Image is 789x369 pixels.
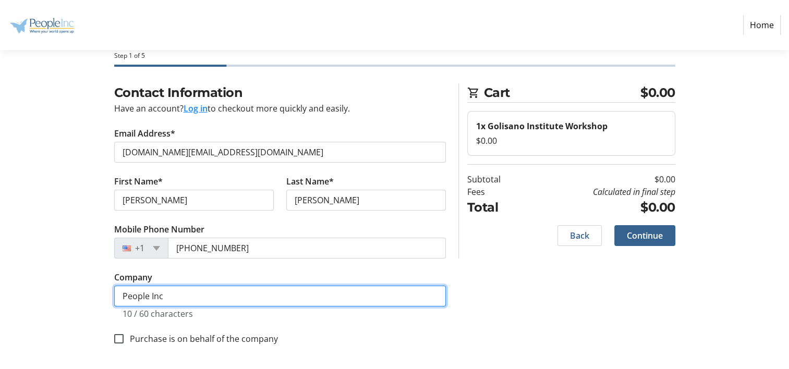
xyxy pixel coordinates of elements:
label: Email Address* [114,127,175,140]
label: Company [114,271,152,284]
label: Last Name* [286,175,334,188]
div: Step 1 of 5 [114,51,675,60]
td: Calculated in final step [527,186,675,198]
span: $0.00 [640,83,675,102]
input: (201) 555-0123 [168,238,446,259]
strong: 1x Golisano Institute Workshop [476,120,608,132]
td: $0.00 [527,173,675,186]
img: People Inc.'s Logo [8,4,82,46]
label: Purchase is on behalf of the company [124,333,278,345]
span: Continue [627,229,663,242]
td: Total [467,198,527,217]
button: Log in [184,102,208,115]
h2: Contact Information [114,83,446,102]
a: Home [743,15,781,35]
span: Back [570,229,589,242]
td: Fees [467,186,527,198]
div: $0.00 [476,134,666,147]
label: Mobile Phone Number [114,223,204,236]
div: Have an account? to checkout more quickly and easily. [114,102,446,115]
span: Cart [484,83,641,102]
button: Back [557,225,602,246]
td: $0.00 [527,198,675,217]
button: Continue [614,225,675,246]
td: Subtotal [467,173,527,186]
tr-character-limit: 10 / 60 characters [123,308,193,319]
label: First Name* [114,175,163,188]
